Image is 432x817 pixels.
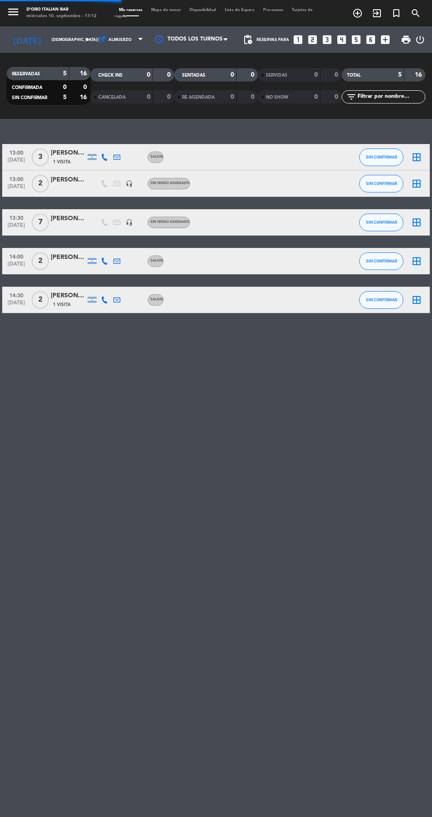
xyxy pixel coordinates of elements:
strong: 0 [147,72,150,78]
div: [PERSON_NAME] [51,291,86,301]
strong: 0 [231,94,234,100]
span: [DATE] [5,261,27,271]
span: SIN CONFIRMAR [366,297,397,302]
span: Lista de Espera [220,8,259,12]
i: border_all [411,152,422,163]
i: headset_mic [126,219,133,226]
div: D'oro Italian Bar [26,7,97,13]
span: [DATE] [5,222,27,233]
i: search [410,8,421,18]
div: LOG OUT [415,26,425,53]
span: Pre-acceso [259,8,287,12]
button: SIN CONFIRMAR [359,175,403,192]
strong: 5 [63,94,67,100]
button: SIN CONFIRMAR [359,148,403,166]
i: add_box [380,34,391,45]
button: menu [7,5,20,21]
strong: 5 [63,70,67,77]
i: menu [7,5,20,18]
span: NO SHOW [266,95,288,100]
strong: 0 [335,94,340,100]
strong: 0 [335,72,340,78]
i: turned_in_not [391,8,402,18]
span: [DATE] [5,300,27,310]
strong: 0 [314,72,318,78]
span: TOTAL [347,73,361,78]
i: headset_mic [126,180,133,187]
span: 3 [32,148,49,166]
span: SENTADAS [182,73,205,78]
div: miércoles 10. septiembre - 17:12 [26,13,97,20]
span: 2 [32,252,49,270]
i: exit_to_app [372,8,382,18]
strong: 0 [251,72,256,78]
span: 14:00 [5,251,27,261]
span: SIN CONFIRMAR [366,220,397,225]
span: 1 Visita [53,159,71,166]
strong: 0 [314,94,318,100]
strong: 16 [80,94,89,100]
strong: 0 [63,84,67,90]
strong: 0 [231,72,234,78]
strong: 5 [398,72,402,78]
span: RESERVADAS [12,72,40,76]
strong: 0 [167,72,172,78]
span: SALON [150,155,163,159]
strong: 0 [83,84,89,90]
span: 13:00 [5,174,27,184]
strong: 16 [415,72,424,78]
div: [PERSON_NAME] [51,175,86,185]
i: border_all [411,178,422,189]
span: print [401,34,411,45]
span: Mapa de mesas [147,8,185,12]
span: Disponibilidad [185,8,220,12]
strong: 16 [80,70,89,77]
span: SIN CONFIRMAR [366,259,397,263]
span: CONFIRMADA [12,85,42,90]
button: SIN CONFIRMAR [359,252,403,270]
span: 2 [32,291,49,309]
span: 13:00 [5,147,27,157]
span: 1 Visita [53,301,71,308]
div: [PERSON_NAME] [51,148,86,158]
i: looks_3 [321,34,333,45]
span: CANCELADA [98,95,126,100]
span: 14:30 [5,290,27,300]
span: Almuerzo [108,37,131,42]
span: Reservas para [257,37,289,42]
strong: 0 [147,94,150,100]
div: [PERSON_NAME] RECOLEA [51,214,86,224]
span: [DATE] [5,184,27,194]
span: [DATE] [5,157,27,167]
span: RE AGENDADA [182,95,215,100]
span: SIN CONFIRMAR [366,155,397,159]
span: Sin menú asignado [150,181,190,185]
strong: 0 [167,94,172,100]
i: border_all [411,295,422,305]
span: SALON [150,298,163,301]
span: Sin menú asignado [150,220,190,224]
i: border_all [411,217,422,228]
i: arrow_drop_down [82,34,93,45]
i: border_all [411,256,422,266]
i: add_circle_outline [352,8,363,18]
span: SIN CONFIRMAR [366,181,397,186]
i: looks_two [307,34,318,45]
span: SALON [150,259,163,262]
strong: 0 [251,94,256,100]
span: CHECK INS [98,73,123,78]
input: Filtrar por nombre... [357,92,425,102]
span: 2 [32,175,49,192]
i: looks_one [292,34,304,45]
i: filter_list [346,92,357,102]
div: [PERSON_NAME] [51,252,86,262]
i: looks_4 [336,34,347,45]
i: power_settings_new [415,34,425,45]
button: SIN CONFIRMAR [359,214,403,231]
i: [DATE] [7,31,47,48]
span: pending_actions [242,34,253,45]
span: 7 [32,214,49,231]
i: looks_6 [365,34,376,45]
span: 13:30 [5,212,27,222]
span: SERVIDAS [266,73,287,78]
